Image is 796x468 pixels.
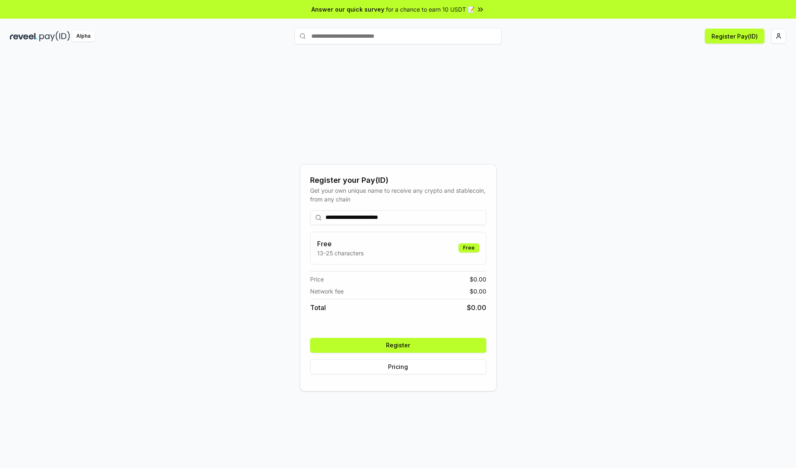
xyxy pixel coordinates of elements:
[470,275,486,284] span: $ 0.00
[310,175,486,186] div: Register your Pay(ID)
[310,303,326,313] span: Total
[386,5,475,14] span: for a chance to earn 10 USDT 📝
[310,338,486,353] button: Register
[311,5,384,14] span: Answer our quick survey
[72,31,95,41] div: Alpha
[10,31,38,41] img: reveel_dark
[310,186,486,204] div: Get your own unique name to receive any crypto and stablecoin, from any chain
[310,359,486,374] button: Pricing
[467,303,486,313] span: $ 0.00
[470,287,486,296] span: $ 0.00
[459,243,479,252] div: Free
[310,287,344,296] span: Network fee
[705,29,764,44] button: Register Pay(ID)
[39,31,70,41] img: pay_id
[310,275,324,284] span: Price
[317,239,364,249] h3: Free
[317,249,364,257] p: 13-25 characters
